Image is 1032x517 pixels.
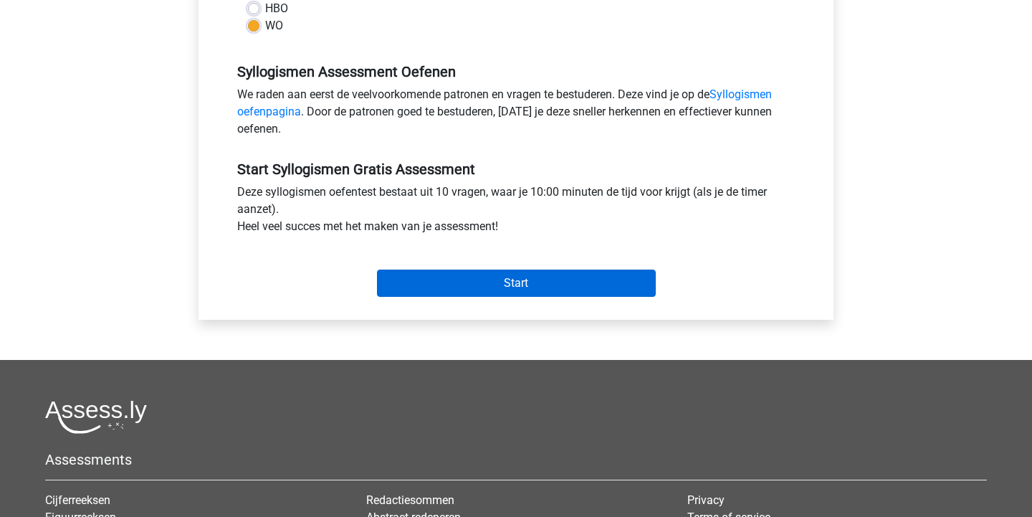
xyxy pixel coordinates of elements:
h5: Syllogismen Assessment Oefenen [237,63,795,80]
input: Start [377,270,656,297]
img: Assessly logo [45,400,147,434]
a: Cijferreeksen [45,493,110,507]
div: Deze syllogismen oefentest bestaat uit 10 vragen, waar je 10:00 minuten de tijd voor krijgt (als ... [226,184,806,241]
div: We raden aan eerst de veelvoorkomende patronen en vragen te bestuderen. Deze vind je op de . Door... [226,86,806,143]
a: Redactiesommen [366,493,454,507]
label: WO [265,17,283,34]
a: Privacy [687,493,725,507]
h5: Start Syllogismen Gratis Assessment [237,161,795,178]
h5: Assessments [45,451,987,468]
